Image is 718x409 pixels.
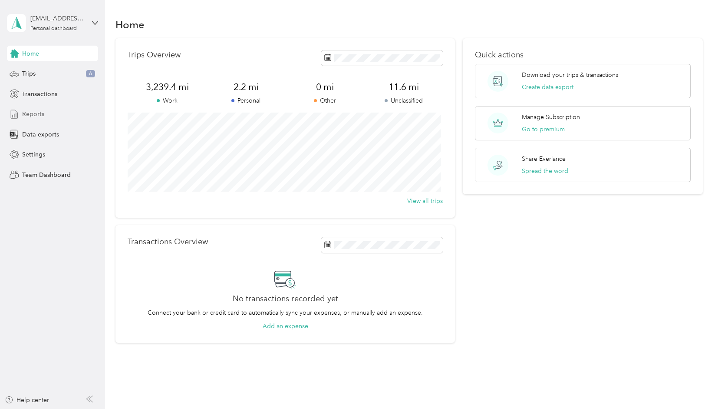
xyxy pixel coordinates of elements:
span: Reports [22,110,44,119]
span: Data exports [22,130,59,139]
button: Add an expense [263,322,308,331]
div: Personal dashboard [30,26,77,31]
p: Other [285,96,364,105]
button: Go to premium [522,125,565,134]
p: Transactions Overview [128,237,208,246]
span: 2.2 mi [207,81,286,93]
p: Quick actions [475,50,691,60]
span: 6 [86,70,95,78]
span: Team Dashboard [22,170,71,180]
iframe: Everlance-gr Chat Button Frame [669,360,718,409]
button: Create data export [522,83,573,92]
h1: Home [115,20,145,29]
p: Unclassified [364,96,443,105]
span: Home [22,49,39,58]
button: View all trips [407,196,443,206]
span: 11.6 mi [364,81,443,93]
span: Transactions [22,90,57,99]
button: Spread the word [522,166,568,176]
p: Manage Subscription [522,113,580,122]
span: 3,239.4 mi [128,81,207,93]
div: [EMAIL_ADDRESS][DOMAIN_NAME] [30,14,85,23]
span: Settings [22,150,45,159]
p: Share Everlance [522,154,566,163]
p: Personal [207,96,286,105]
span: Trips [22,69,36,78]
p: Trips Overview [128,50,181,60]
p: Connect your bank or credit card to automatically sync your expenses, or manually add an expense. [148,308,423,317]
p: Work [128,96,207,105]
h2: No transactions recorded yet [233,294,338,303]
span: 0 mi [285,81,364,93]
button: Help center [5,396,49,405]
p: Download your trips & transactions [522,70,618,80]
